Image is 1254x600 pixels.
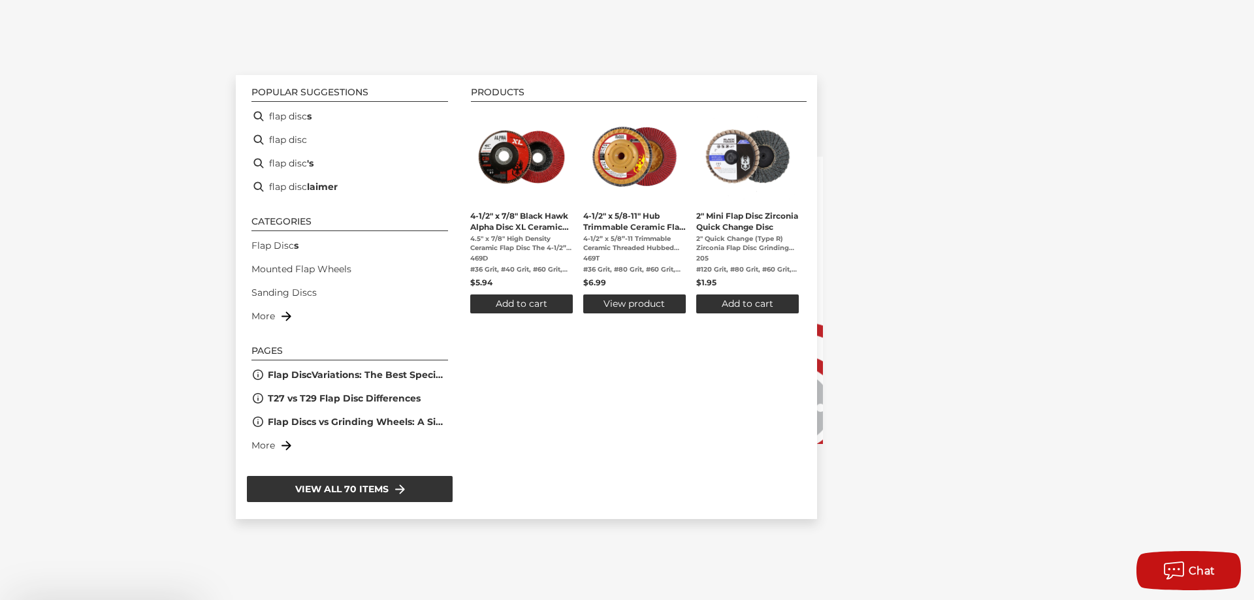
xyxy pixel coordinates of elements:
[236,75,817,519] div: Instant Search Results
[246,410,453,434] li: Flap Discs vs Grinding Wheels: A Side-by-Side Comparison for Better Tool Selection
[246,151,453,175] li: flap disc's
[307,110,312,123] b: s
[691,104,804,319] li: 2" Mini Flap Disc Zirconia Quick Change Disc
[268,368,448,382] span: Flap Disc
[251,217,448,231] li: Categories
[246,128,453,151] li: flap disc
[583,110,686,313] a: 4-1/2
[246,434,453,457] li: More
[246,363,453,387] li: Flap DiscVariations: The Best Specialty Discs for Grinding, Blending, and Polishing
[268,392,421,405] a: T27 vs T29 Flap Disc Differences
[251,262,351,276] a: Mounted Flap Wheels
[583,254,686,263] span: 469T
[578,104,691,319] li: 4-1/2" x 5/8-11" Hub Trimmable Ceramic Flap Disc T29
[251,87,448,102] li: Popular suggestions
[246,387,453,410] li: T27 vs T29 Flap Disc Differences
[470,277,492,287] span: $5.94
[295,482,389,496] span: View all 70 items
[246,281,453,304] li: Sanding Discs
[294,240,298,251] b: s
[696,294,799,313] button: Add to cart
[246,304,453,328] li: More
[700,110,795,204] img: Black Hawk Abrasives 2-inch Zirconia Flap Disc with 60 Grit Zirconia for Smooth Finishing
[470,234,573,253] span: 4.5" x 7/8" High Density Ceramic Flap Disc The 4-1/2” x 7/8” Alpha Disc by Black Hawk Abrasives i...
[470,254,573,263] span: 469D
[583,210,686,232] span: 4-1/2" x 5/8-11" Hub Trimmable Ceramic Flap Disc T29
[312,416,666,428] b: s vs Grinding Wheels: A Side-by-Side Comparison for Better Tool Selection
[470,110,573,313] a: 4-1/2
[246,257,453,281] li: Mounted Flap Wheels
[696,265,799,274] span: #120 Grit, #80 Grit, #60 Grit, #40 Grit, #36 Grit
[470,210,573,232] span: 4-1/2" x 7/8" Black Hawk Alpha Disc XL Ceramic Flap Disc
[268,415,448,429] span: Flap Disc
[471,87,807,102] li: Products
[465,104,578,319] li: 4-1/2" x 7/8" Black Hawk Alpha Disc XL Ceramic Flap Disc
[696,210,799,232] span: 2" Mini Flap Disc Zirconia Quick Change Disc
[246,175,453,198] li: flap disclaimer
[583,265,686,274] span: #36 Grit, #80 Grit, #60 Grit, #40 Grit, #120 Grit
[307,157,313,170] b: 's
[1136,551,1241,590] button: Chat
[268,415,448,429] a: Flap Discs vs Grinding Wheels: A Side-by-Side Comparison for Better Tool Selection
[696,110,799,313] a: 2
[470,265,573,274] span: #36 Grit, #40 Grit, #60 Grit, #80 Grit, #120 Grit
[696,277,716,287] span: $1.95
[307,180,338,194] b: laimer
[1189,565,1215,577] span: Chat
[470,294,573,313] button: Add to cart
[251,286,317,300] a: Sanding Discs
[696,234,799,253] span: 2" Quick Change (Type R) Zirconia Flap Disc Grinding Wheels with Roloc Attachment for Die Grinder...
[268,368,448,382] a: Flap DiscVariations: The Best Specialty Discs for Grinding, Blending, and Polishing
[246,104,453,128] li: flap discs
[246,475,453,503] li: View all 70 items
[251,239,298,253] a: Flap Discs
[312,369,662,381] b: Variations: The Best Specialty Discs for Grinding, Blending, and Polishing
[246,234,453,257] li: Flap Discs
[251,346,448,360] li: Pages
[583,234,686,253] span: 4-1/2” x 5/8”-11 Trimmable Ceramic Threaded Hubbed Black Hawk Flap disc for angle grinders are av...
[696,254,799,263] span: 205
[474,110,569,204] img: 4.5" BHA Alpha Disc
[583,277,606,287] span: $6.99
[583,294,686,313] button: View product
